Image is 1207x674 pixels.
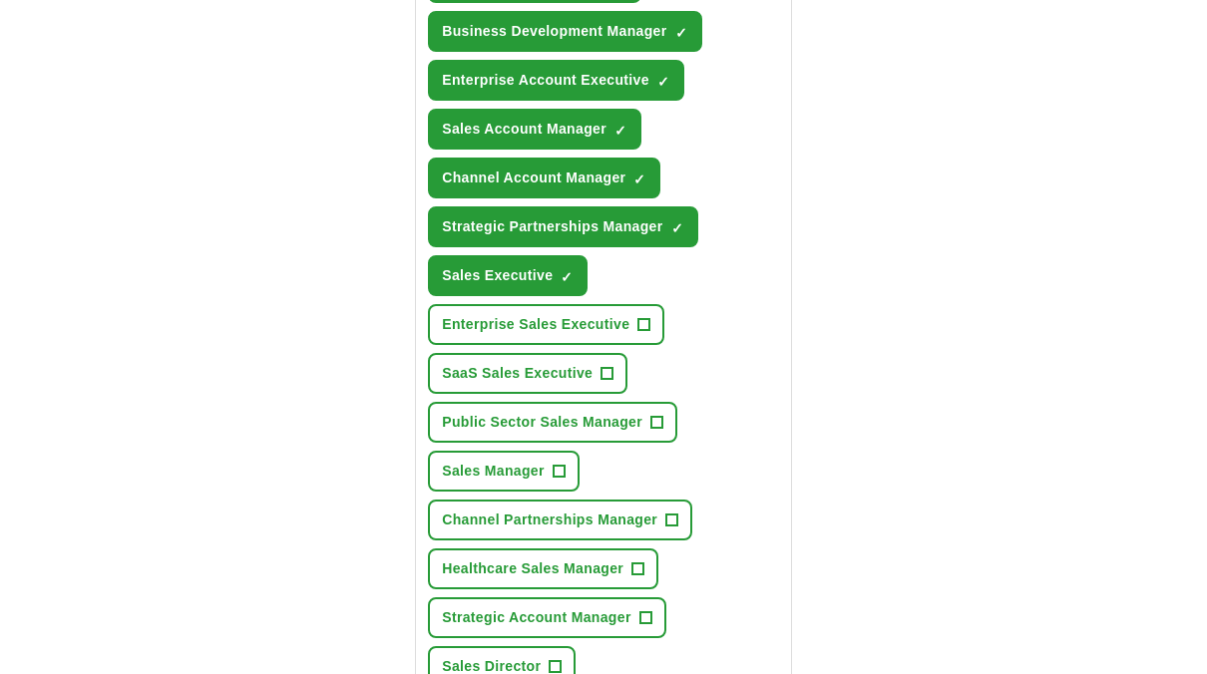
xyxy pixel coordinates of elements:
[428,158,660,198] button: Channel Account Manager✓
[442,119,606,140] span: Sales Account Manager
[614,123,626,139] span: ✓
[428,402,677,443] button: Public Sector Sales Manager
[428,11,701,52] button: Business Development Manager✓
[561,269,573,285] span: ✓
[442,70,649,91] span: Enterprise Account Executive
[442,412,642,433] span: Public Sector Sales Manager
[428,206,697,247] button: Strategic Partnerships Manager✓
[428,304,664,345] button: Enterprise Sales Executive
[675,25,687,41] span: ✓
[428,548,658,589] button: Healthcare Sales Manager
[442,558,623,579] span: Healthcare Sales Manager
[428,597,666,638] button: Strategic Account Manager
[442,216,662,237] span: Strategic Partnerships Manager
[442,168,625,188] span: Channel Account Manager
[428,500,692,540] button: Channel Partnerships Manager
[428,353,627,394] button: SaaS Sales Executive
[428,451,580,492] button: Sales Manager
[442,607,631,628] span: Strategic Account Manager
[657,74,669,90] span: ✓
[428,255,588,296] button: Sales Executive✓
[442,509,657,530] span: Channel Partnerships Manager
[428,109,641,150] button: Sales Account Manager✓
[442,363,593,384] span: SaaS Sales Executive
[633,171,645,187] span: ✓
[442,314,629,335] span: Enterprise Sales Executive
[428,60,684,101] button: Enterprise Account Executive✓
[671,220,683,236] span: ✓
[442,461,545,482] span: Sales Manager
[442,21,666,42] span: Business Development Manager
[442,265,553,286] span: Sales Executive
